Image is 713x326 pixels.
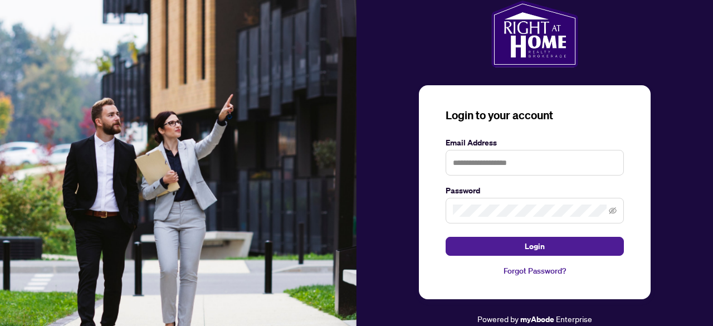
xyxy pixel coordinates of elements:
[446,237,624,256] button: Login
[491,1,578,67] img: ma-logo
[609,207,617,215] span: eye-invisible
[477,314,519,324] span: Powered by
[525,237,545,255] span: Login
[556,314,592,324] span: Enterprise
[446,108,624,123] h3: Login to your account
[446,184,624,197] label: Password
[446,137,624,149] label: Email Address
[520,313,554,325] a: myAbode
[446,265,624,277] a: Forgot Password?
